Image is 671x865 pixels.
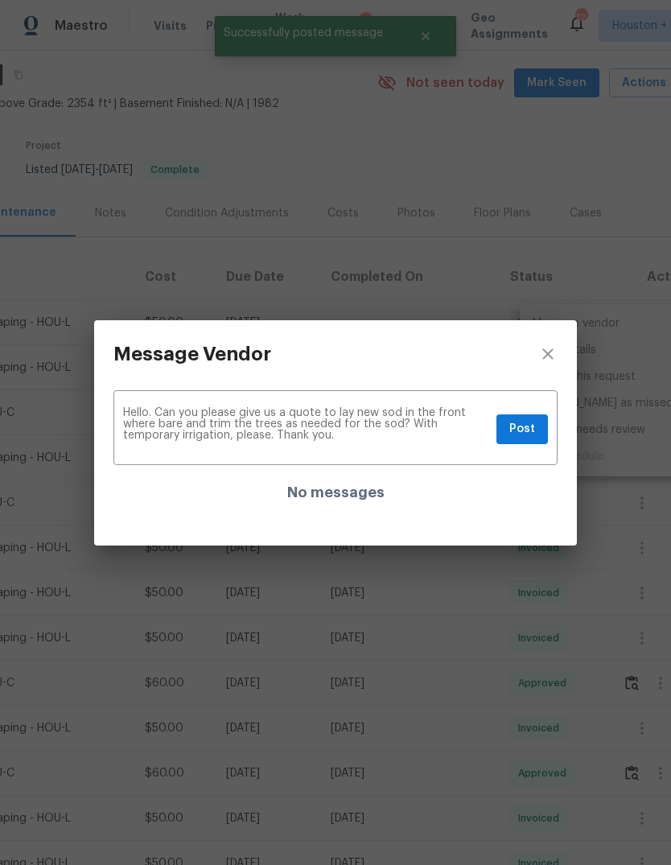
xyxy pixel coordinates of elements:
[509,419,535,439] span: Post
[519,320,577,388] button: close
[496,414,548,444] button: Post
[113,343,271,365] h3: Message Vendor
[287,484,385,500] h4: No messages
[123,407,490,452] textarea: Hello. Can you please give us a quote to lay new sod in the front where bare and trim the trees a...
